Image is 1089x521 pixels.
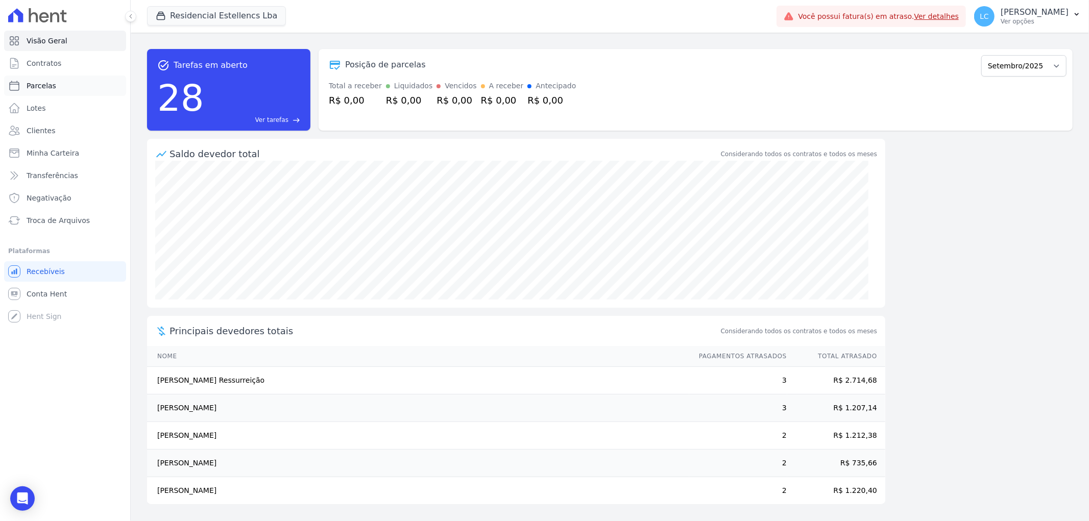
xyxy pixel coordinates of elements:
[787,346,885,367] th: Total Atrasado
[689,450,787,477] td: 2
[329,93,382,107] div: R$ 0,00
[27,126,55,136] span: Clientes
[170,324,719,338] span: Principais devedores totais
[27,36,67,46] span: Visão Geral
[174,59,248,71] span: Tarefas em aberto
[4,98,126,118] a: Lotes
[10,486,35,511] div: Open Intercom Messenger
[147,367,689,394] td: [PERSON_NAME] Ressurreição
[293,116,300,124] span: east
[4,165,126,186] a: Transferências
[4,120,126,141] a: Clientes
[787,477,885,505] td: R$ 1.220,40
[147,394,689,422] td: [PERSON_NAME]
[536,81,576,91] div: Antecipado
[721,327,877,336] span: Considerando todos os contratos e todos os meses
[1001,17,1069,26] p: Ver opções
[4,284,126,304] a: Conta Hent
[147,477,689,505] td: [PERSON_NAME]
[787,422,885,450] td: R$ 1.212,38
[27,58,61,68] span: Contratos
[980,13,989,20] span: LC
[481,93,524,107] div: R$ 0,00
[798,11,959,22] span: Você possui fatura(s) em atraso.
[4,210,126,231] a: Troca de Arquivos
[8,245,122,257] div: Plataformas
[4,76,126,96] a: Parcelas
[689,477,787,505] td: 2
[721,150,877,159] div: Considerando todos os contratos e todos os meses
[386,93,433,107] div: R$ 0,00
[689,394,787,422] td: 3
[787,394,885,422] td: R$ 1.207,14
[27,266,65,277] span: Recebíveis
[147,346,689,367] th: Nome
[345,59,426,71] div: Posição de parcelas
[4,261,126,282] a: Recebíveis
[914,12,959,20] a: Ver detalhes
[4,31,126,51] a: Visão Geral
[208,115,300,125] a: Ver tarefas east
[1001,7,1069,17] p: [PERSON_NAME]
[27,103,46,113] span: Lotes
[147,450,689,477] td: [PERSON_NAME]
[27,148,79,158] span: Minha Carteira
[689,346,787,367] th: Pagamentos Atrasados
[147,422,689,450] td: [PERSON_NAME]
[157,71,204,125] div: 28
[27,170,78,181] span: Transferências
[157,59,170,71] span: task_alt
[27,289,67,299] span: Conta Hent
[147,6,286,26] button: Residencial Estellencs Lba
[489,81,524,91] div: A receber
[329,81,382,91] div: Total a receber
[437,93,476,107] div: R$ 0,00
[966,2,1089,31] button: LC [PERSON_NAME] Ver opções
[527,93,576,107] div: R$ 0,00
[4,53,126,73] a: Contratos
[445,81,476,91] div: Vencidos
[27,215,90,226] span: Troca de Arquivos
[4,143,126,163] a: Minha Carteira
[394,81,433,91] div: Liquidados
[787,450,885,477] td: R$ 735,66
[255,115,288,125] span: Ver tarefas
[689,422,787,450] td: 2
[27,193,71,203] span: Negativação
[27,81,56,91] span: Parcelas
[170,147,719,161] div: Saldo devedor total
[787,367,885,394] td: R$ 2.714,68
[4,188,126,208] a: Negativação
[689,367,787,394] td: 3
